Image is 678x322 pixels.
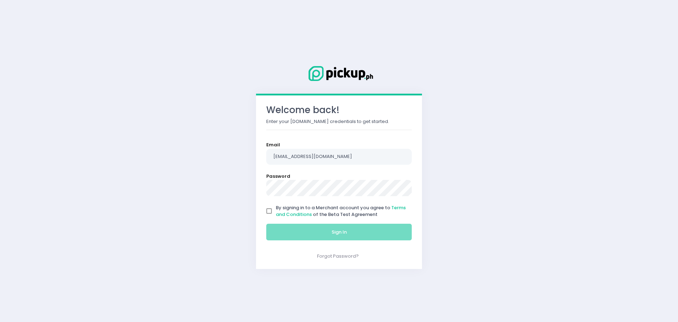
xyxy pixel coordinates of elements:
[276,204,406,218] span: By signing in to a Merchant account you agree to of the Beta Test Agreement
[266,141,280,148] label: Email
[332,229,347,235] span: Sign In
[304,65,374,82] img: Logo
[266,118,412,125] p: Enter your [DOMAIN_NAME] credentials to get started.
[266,224,412,241] button: Sign In
[317,253,359,259] a: Forgot Password?
[276,204,406,218] a: Terms and Conditions
[266,149,412,165] input: Email
[266,173,290,180] label: Password
[266,105,412,116] h3: Welcome back!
